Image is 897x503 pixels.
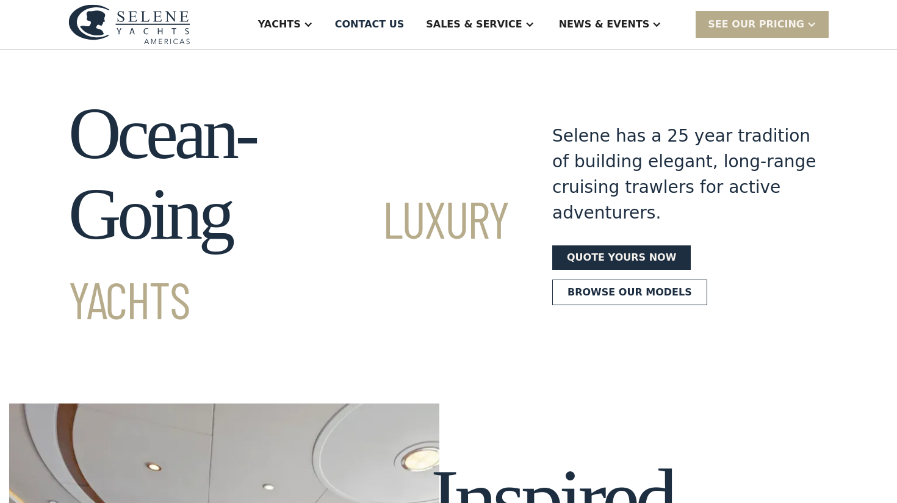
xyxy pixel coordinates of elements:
[68,93,508,335] h1: Ocean-Going
[335,17,405,32] div: Contact US
[68,4,190,44] img: logo
[708,17,804,32] div: SEE Our Pricing
[559,17,650,32] div: News & EVENTS
[552,123,829,226] div: Selene has a 25 year tradition of building elegant, long-range cruising trawlers for active adven...
[552,280,707,305] a: Browse our models
[552,245,691,270] a: Quote yours now
[258,17,301,32] div: Yachts
[696,11,829,37] div: SEE Our Pricing
[68,187,508,330] span: Luxury Yachts
[426,17,522,32] div: Sales & Service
